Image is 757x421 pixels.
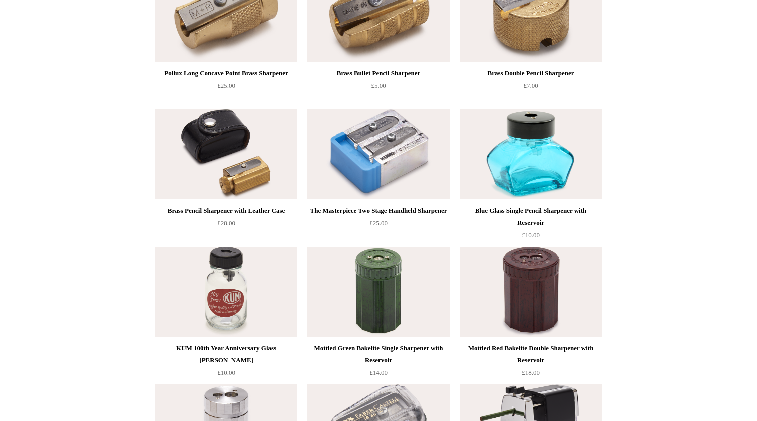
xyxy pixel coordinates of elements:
span: £7.00 [523,82,538,89]
a: Blue Glass Single Pencil Sharpener with Reservoir £10.00 [460,205,602,246]
span: £25.00 [217,82,235,89]
a: Mottled Red Bakelite Double Sharpener with Reservoir £18.00 [460,342,602,383]
a: KUM 100th Year Anniversary Glass Jar Sharpener KUM 100th Year Anniversary Glass Jar Sharpener [155,247,297,337]
a: Brass Bullet Pencil Sharpener £5.00 [307,67,450,108]
div: Pollux Long Concave Point Brass Sharpener [158,67,295,79]
div: The Masterpiece Two Stage Handheld Sharpener [310,205,447,217]
a: Brass Pencil Sharpener with Leather Case Brass Pencil Sharpener with Leather Case [155,109,297,199]
div: KUM 100th Year Anniversary Glass [PERSON_NAME] [158,342,295,366]
img: Brass Pencil Sharpener with Leather Case [155,109,297,199]
a: The Masterpiece Two Stage Handheld Sharpener £25.00 [307,205,450,246]
div: Blue Glass Single Pencil Sharpener with Reservoir [462,205,599,229]
a: KUM 100th Year Anniversary Glass [PERSON_NAME] £10.00 [155,342,297,383]
a: Mottled Green Bakelite Single Sharpener with Reservoir Mottled Green Bakelite Single Sharpener wi... [307,247,450,337]
span: £28.00 [217,219,235,227]
span: £10.00 [522,231,540,239]
span: £14.00 [369,369,388,376]
img: The Masterpiece Two Stage Handheld Sharpener [307,109,450,199]
div: Brass Double Pencil Sharpener [462,67,599,79]
span: £10.00 [217,369,235,376]
a: Mottled Green Bakelite Single Sharpener with Reservoir £14.00 [307,342,450,383]
span: £18.00 [522,369,540,376]
a: Pollux Long Concave Point Brass Sharpener £25.00 [155,67,297,108]
div: Mottled Green Bakelite Single Sharpener with Reservoir [310,342,447,366]
div: Mottled Red Bakelite Double Sharpener with Reservoir [462,342,599,366]
a: Blue Glass Single Pencil Sharpener with Reservoir Blue Glass Single Pencil Sharpener with Reservoir [460,109,602,199]
span: £25.00 [369,219,388,227]
a: Mottled Red Bakelite Double Sharpener with Reservoir Mottled Red Bakelite Double Sharpener with R... [460,247,602,337]
a: The Masterpiece Two Stage Handheld Sharpener The Masterpiece Two Stage Handheld Sharpener [307,109,450,199]
a: Brass Double Pencil Sharpener £7.00 [460,67,602,108]
div: Brass Bullet Pencil Sharpener [310,67,447,79]
img: Mottled Red Bakelite Double Sharpener with Reservoir [460,247,602,337]
a: Brass Pencil Sharpener with Leather Case £28.00 [155,205,297,246]
img: Mottled Green Bakelite Single Sharpener with Reservoir [307,247,450,337]
span: £5.00 [371,82,386,89]
img: Blue Glass Single Pencil Sharpener with Reservoir [460,109,602,199]
div: Brass Pencil Sharpener with Leather Case [158,205,295,217]
img: KUM 100th Year Anniversary Glass Jar Sharpener [155,247,297,337]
